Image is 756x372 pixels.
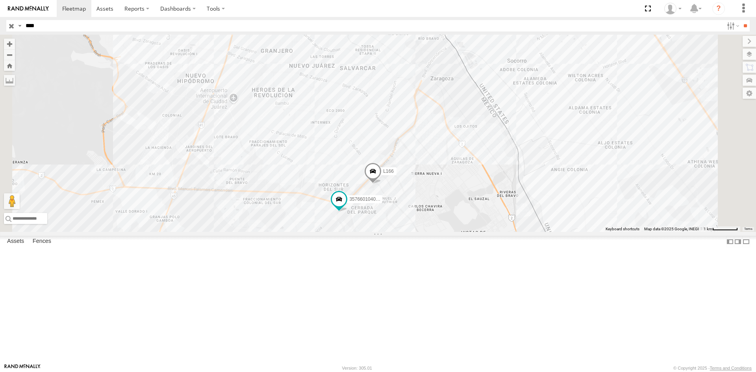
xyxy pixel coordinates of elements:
[724,20,741,31] label: Search Filter Options
[29,236,55,247] label: Fences
[4,364,41,372] a: Visit our Website
[8,6,49,11] img: rand-logo.svg
[383,168,394,174] span: L166
[726,236,734,247] label: Dock Summary Table to the Left
[742,236,750,247] label: Hide Summary Table
[342,366,372,370] div: Version: 305.01
[644,227,699,231] span: Map data ©2025 Google, INEGI
[710,366,752,370] a: Terms and Conditions
[744,228,752,231] a: Terms
[4,49,15,60] button: Zoom out
[4,75,15,86] label: Measure
[3,236,28,247] label: Assets
[734,236,742,247] label: Dock Summary Table to the Right
[712,2,725,15] i: ?
[701,226,740,232] button: Map Scale: 1 km per 61 pixels
[673,366,752,370] div: © Copyright 2025 -
[17,20,23,31] label: Search Query
[4,60,15,71] button: Zoom Home
[606,226,639,232] button: Keyboard shortcuts
[661,3,684,15] div: MANUEL HERNANDEZ
[349,196,389,202] span: 357660104093935
[743,88,756,99] label: Map Settings
[4,193,20,209] button: Drag Pegman onto the map to open Street View
[4,39,15,49] button: Zoom in
[704,227,712,231] span: 1 km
